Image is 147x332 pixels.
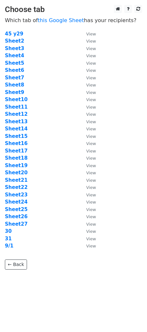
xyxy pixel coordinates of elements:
a: 45 y29 [5,31,23,37]
a: 30 [5,228,12,234]
small: View [86,193,96,197]
p: Which tab of has your recipients? [5,17,142,24]
a: View [80,236,96,242]
small: View [86,214,96,219]
strong: Sheet10 [5,97,28,102]
a: View [80,192,96,198]
a: View [80,214,96,219]
a: Sheet7 [5,75,24,81]
a: View [80,60,96,66]
a: View [80,148,96,154]
a: View [80,177,96,183]
a: Sheet24 [5,199,28,205]
a: Sheet2 [5,38,24,44]
small: View [86,178,96,183]
small: View [86,229,96,234]
strong: Sheet23 [5,192,28,198]
a: View [80,133,96,139]
small: View [86,39,96,44]
small: View [86,222,96,227]
a: Sheet12 [5,111,28,117]
a: View [80,206,96,212]
a: 9/1 [5,243,13,249]
a: 31 [5,236,12,242]
a: Sheet18 [5,155,28,161]
a: Sheet16 [5,140,28,146]
a: ← Back [5,259,27,270]
a: Sheet3 [5,46,24,51]
small: View [86,185,96,190]
strong: Sheet22 [5,184,28,190]
h3: Choose tab [5,5,142,14]
a: Sheet25 [5,206,28,212]
a: Sheet13 [5,119,28,125]
small: View [86,126,96,131]
a: Sheet11 [5,104,28,110]
small: View [86,134,96,139]
a: Sheet27 [5,221,28,227]
small: View [86,163,96,168]
small: View [86,75,96,80]
a: View [80,155,96,161]
a: View [80,221,96,227]
a: View [80,46,96,51]
a: Sheet6 [5,67,24,73]
a: Sheet15 [5,133,28,139]
a: View [80,75,96,81]
a: View [80,31,96,37]
a: Sheet8 [5,82,24,88]
small: View [86,170,96,175]
a: View [80,199,96,205]
small: View [86,97,96,102]
a: View [80,228,96,234]
a: View [80,89,96,95]
a: View [80,82,96,88]
a: Sheet4 [5,53,24,59]
strong: Sheet5 [5,60,24,66]
small: View [86,46,96,51]
small: View [86,149,96,153]
small: View [86,61,96,66]
a: Sheet20 [5,170,28,176]
small: View [86,112,96,117]
a: Sheet26 [5,214,28,219]
a: this Google Sheet [38,17,84,23]
a: Sheet9 [5,89,24,95]
a: Sheet14 [5,126,28,132]
a: View [80,38,96,44]
a: View [80,111,96,117]
a: Sheet19 [5,163,28,168]
a: View [80,184,96,190]
small: View [86,83,96,87]
a: View [80,170,96,176]
small: View [86,119,96,124]
small: View [86,244,96,248]
small: View [86,207,96,212]
a: Sheet17 [5,148,28,154]
small: View [86,141,96,146]
a: View [80,243,96,249]
a: View [80,104,96,110]
a: View [80,140,96,146]
small: View [86,105,96,110]
a: Sheet21 [5,177,28,183]
small: View [86,90,96,95]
